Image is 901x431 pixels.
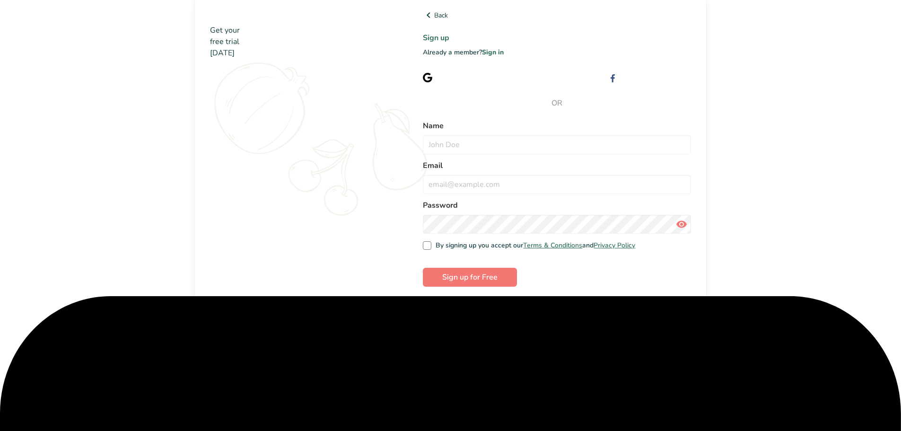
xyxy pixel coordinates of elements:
[423,9,691,21] a: Back
[210,25,393,59] h2: Get your free trial [DATE]
[423,175,691,194] input: email@example.com
[423,97,691,109] span: OR
[423,135,691,154] input: John Doe
[594,241,635,250] a: Privacy Policy
[423,47,691,57] p: Already a member?
[624,72,691,82] div: Sign up
[482,48,504,57] a: Sign in
[463,73,499,82] span: with Google
[423,120,691,132] label: Name
[523,241,582,250] a: Terms & Conditions
[423,160,691,171] label: Email
[647,73,691,82] span: with Facebook
[442,272,498,283] span: Sign up for Free
[440,72,499,82] div: Sign up
[423,268,517,287] button: Sign up for Free
[423,200,691,211] label: Password
[423,32,691,44] h1: Sign up
[210,9,302,21] img: Food Label Maker
[431,241,636,250] span: By signing up you accept our and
